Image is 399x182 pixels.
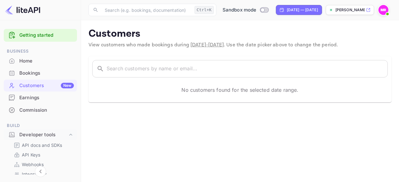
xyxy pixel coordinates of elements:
[14,171,72,177] a: Integrations
[4,80,77,91] a: CustomersNew
[4,104,77,116] div: Commission
[14,152,72,158] a: API Keys
[101,4,192,16] input: Search (e.g. bookings, documentation)
[4,104,77,116] a: Commission
[14,142,72,148] a: API docs and SDKs
[35,166,46,177] button: Collapse navigation
[4,92,77,103] a: Earnings
[4,55,77,67] a: Home
[22,171,47,177] p: Integrations
[19,107,74,114] div: Commission
[89,28,392,40] p: Customers
[4,80,77,92] div: CustomersNew
[22,161,44,168] p: Webhooks
[181,86,298,94] p: No customers found for the selected date range.
[19,32,74,39] a: Getting started
[89,42,338,48] span: View customers who made bookings during . Use the date picker above to change the period.
[11,170,75,179] div: Integrations
[4,122,77,129] span: Build
[19,82,74,89] div: Customers
[223,7,257,14] span: Sandbox mode
[4,67,77,79] a: Bookings
[4,29,77,42] div: Getting started
[107,60,388,77] input: Search customers by name or email...
[19,70,74,77] div: Bookings
[335,7,365,13] p: [PERSON_NAME][DOMAIN_NAME]...
[195,6,214,14] div: Ctrl+K
[22,142,62,148] p: API docs and SDKs
[276,5,322,15] div: Click to change the date range period
[378,5,388,15] img: Mohamed Radhi
[19,94,74,101] div: Earnings
[5,5,40,15] img: LiteAPI logo
[4,129,77,140] div: Developer tools
[61,83,74,88] div: New
[11,141,75,150] div: API docs and SDKs
[11,160,75,169] div: Webhooks
[19,131,68,138] div: Developer tools
[19,58,74,65] div: Home
[11,150,75,159] div: API Keys
[14,161,72,168] a: Webhooks
[4,48,77,55] span: Business
[4,67,77,79] div: Bookings
[190,42,224,48] span: [DATE] - [DATE]
[22,152,40,158] p: API Keys
[220,7,271,14] div: Switch to Production mode
[287,7,318,13] div: [DATE] — [DATE]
